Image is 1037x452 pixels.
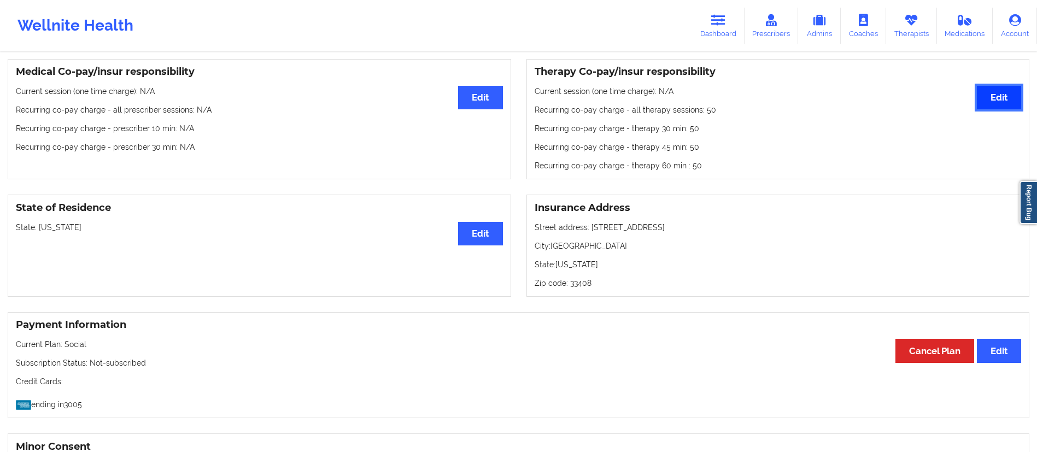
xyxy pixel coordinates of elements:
p: Recurring co-pay charge - all prescriber sessions : N/A [16,104,503,115]
h3: Insurance Address [535,202,1022,214]
p: Recurring co-pay charge - prescriber 30 min : N/A [16,142,503,152]
p: State: [US_STATE] [535,259,1022,270]
button: Edit [977,339,1021,362]
button: Edit [977,86,1021,109]
p: Recurring co-pay charge - therapy 60 min : 50 [535,160,1022,171]
p: State: [US_STATE] [16,222,503,233]
a: Report Bug [1020,181,1037,224]
button: Cancel Plan [895,339,974,362]
p: Current session (one time charge): N/A [16,86,503,97]
button: Edit [458,86,502,109]
p: Subscription Status: Not-subscribed [16,357,1021,368]
a: Account [993,8,1037,44]
p: Recurring co-pay charge - all therapy sessions : 50 [535,104,1022,115]
h3: Therapy Co-pay/insur responsibility [535,66,1022,78]
button: Edit [458,222,502,245]
p: Current Plan: Social [16,339,1021,350]
p: Current session (one time charge): N/A [535,86,1022,97]
p: City: [GEOGRAPHIC_DATA] [535,240,1022,251]
h3: Payment Information [16,319,1021,331]
a: Therapists [886,8,937,44]
p: Zip code: 33408 [535,278,1022,289]
a: Prescribers [745,8,799,44]
a: Admins [798,8,841,44]
p: Recurring co-pay charge - prescriber 10 min : N/A [16,123,503,134]
p: Credit Cards: [16,376,1021,387]
h3: State of Residence [16,202,503,214]
p: Recurring co-pay charge - therapy 45 min : 50 [535,142,1022,152]
p: Street address: [STREET_ADDRESS] [535,222,1022,233]
a: Medications [937,8,993,44]
p: ending in 3005 [16,395,1021,410]
a: Coaches [841,8,886,44]
a: Dashboard [692,8,745,44]
p: Recurring co-pay charge - therapy 30 min : 50 [535,123,1022,134]
h3: Medical Co-pay/insur responsibility [16,66,503,78]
